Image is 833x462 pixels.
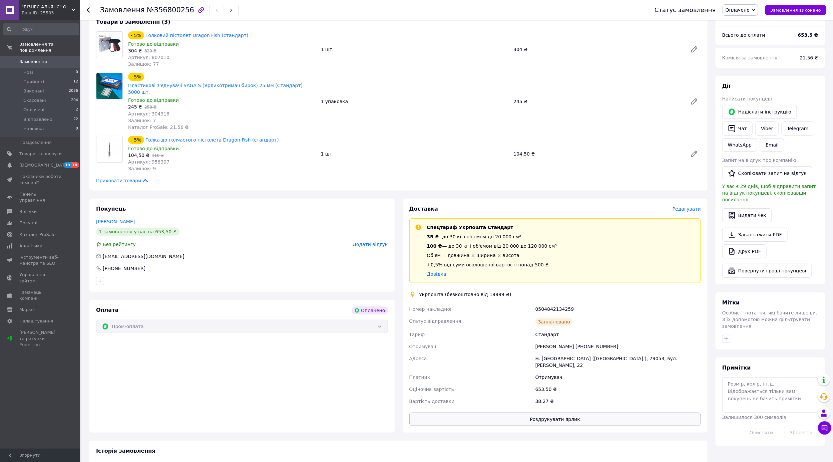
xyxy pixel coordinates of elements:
[23,79,44,85] span: Прийняті
[722,415,786,420] span: Залишилося 300 символів
[23,117,52,123] span: Відправлено
[534,371,702,383] div: Отримувач
[76,69,78,75] span: 0
[409,306,452,312] span: Номер накладної
[144,105,156,109] span: 258 ₴
[427,271,446,277] a: Довідка
[22,10,80,16] div: Ваш ID: 25583
[722,264,812,278] button: Повернути гроші покупцеві
[23,126,44,132] span: Наложка
[511,97,685,106] div: 245 ₴
[63,162,71,168] span: 19
[23,97,46,103] span: Скасовані
[688,147,701,161] a: Редагувати
[19,59,47,65] span: Замовлення
[147,6,194,14] span: №356800256
[23,88,44,94] span: Виконані
[128,31,144,39] div: - 5%
[19,162,69,168] span: [DEMOGRAPHIC_DATA]
[765,5,826,15] button: Замовлення виконано
[19,151,62,157] span: Товари та послуги
[655,7,716,13] div: Статус замовлення
[722,208,772,222] button: Видати чек
[427,252,557,259] div: Об'єм = довжина × ширина × висота
[69,88,78,94] span: 2036
[19,254,62,266] span: Інструменти веб-майстра та SEO
[722,83,731,89] span: Дії
[19,209,37,215] span: Відгуки
[76,107,78,113] span: 2
[427,233,557,240] div: - до 30 кг і об'ємом до 20 000 см³
[128,146,179,151] span: Готово до відправки
[128,41,179,47] span: Готово до відправки
[409,206,438,212] span: Доставка
[103,254,184,259] span: [EMAIL_ADDRESS][DOMAIN_NAME]
[96,228,179,236] div: 1 замовлення у вас на 653,50 ₴
[535,318,573,326] div: Заплановано
[673,206,701,212] span: Редагувати
[23,107,44,113] span: Оплачені
[722,228,788,242] a: Завантажити PDF
[128,48,142,53] span: 304 ₴
[145,137,279,143] a: Голка до голчастого пістолета Dragon Fish (стандарт)
[782,122,814,136] a: Telegram
[128,125,188,130] span: Каталог ProSale: 21.56 ₴
[96,206,126,212] span: Покупець
[128,111,169,117] span: Артикул: 304918
[722,158,796,163] span: Запит на відгук про компанію
[722,105,797,119] button: Надіслати інструкцію
[409,375,430,380] span: Платник
[511,149,685,159] div: 104,50 ₴
[409,332,425,337] span: Тариф
[722,96,772,101] span: Написати покупцеві
[427,234,439,239] span: 35 ₴
[144,49,156,53] span: 320 ₴
[511,45,685,54] div: 304 ₴
[22,4,72,10] span: "БІЗНЕС АЛЬЯНС" Офіційний постачальник витратних матеріалів та обладнання для торгівлі
[722,122,753,136] button: Чат
[722,32,765,38] span: Всього до сплати
[128,61,159,67] span: Залишок: 77
[71,97,78,103] span: 204
[19,272,62,284] span: Управління сайтом
[798,32,818,38] b: 653.5 ₴
[409,387,454,392] span: Оціночна вартість
[87,7,92,13] div: Повернутися назад
[19,329,62,348] span: [PERSON_NAME] та рахунки
[19,41,80,53] span: Замовлення та повідомлення
[722,244,767,258] a: Друк PDF
[19,318,53,324] span: Налаштування
[800,55,818,60] span: 21.56 ₴
[73,117,78,123] span: 22
[128,104,142,109] span: 245 ₴
[755,122,779,136] a: Viber
[722,299,740,306] span: Мітки
[73,79,78,85] span: 12
[409,356,427,361] span: Адреса
[103,242,136,247] span: Без рейтингу
[96,19,170,25] span: Товари в замовленні (3)
[128,55,169,60] span: Артикул: 807010
[96,136,122,162] img: Голка до голчастого пістолета Dragon Fish (стандарт)
[19,232,55,238] span: Каталог ProSale
[760,138,784,152] button: Email
[427,261,557,268] div: +0,5% від суми оголошеної вартості понад 500 ₴
[19,307,36,313] span: Маркет
[96,73,122,99] img: Пластикові з'єднувачі SAGA S (Ярликотримач бирок) 25 мм (Стандарт) 5000 шт.
[96,219,135,224] a: [PERSON_NAME]
[100,6,145,14] span: Замовлення
[409,413,701,426] button: Роздрукувати ярлик
[128,166,156,171] span: Залишок: 9
[534,383,702,395] div: 653.50 ₴
[318,45,511,54] div: 1 шт.
[722,55,778,60] span: Комісія за замовлення
[427,243,442,249] span: 100 ₴
[352,306,388,314] div: Оплачено
[19,140,52,146] span: Повідомлення
[534,395,702,407] div: 38.27 ₴
[128,97,179,103] span: Готово до відправки
[23,69,33,75] span: Нові
[722,310,817,329] span: Особисті нотатки, які бачите лише ви. З їх допомогою можна фільтрувати замовлення
[427,225,513,230] span: Спецтариф Укрпошта Стандарт
[128,159,169,165] span: Артикул: 958307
